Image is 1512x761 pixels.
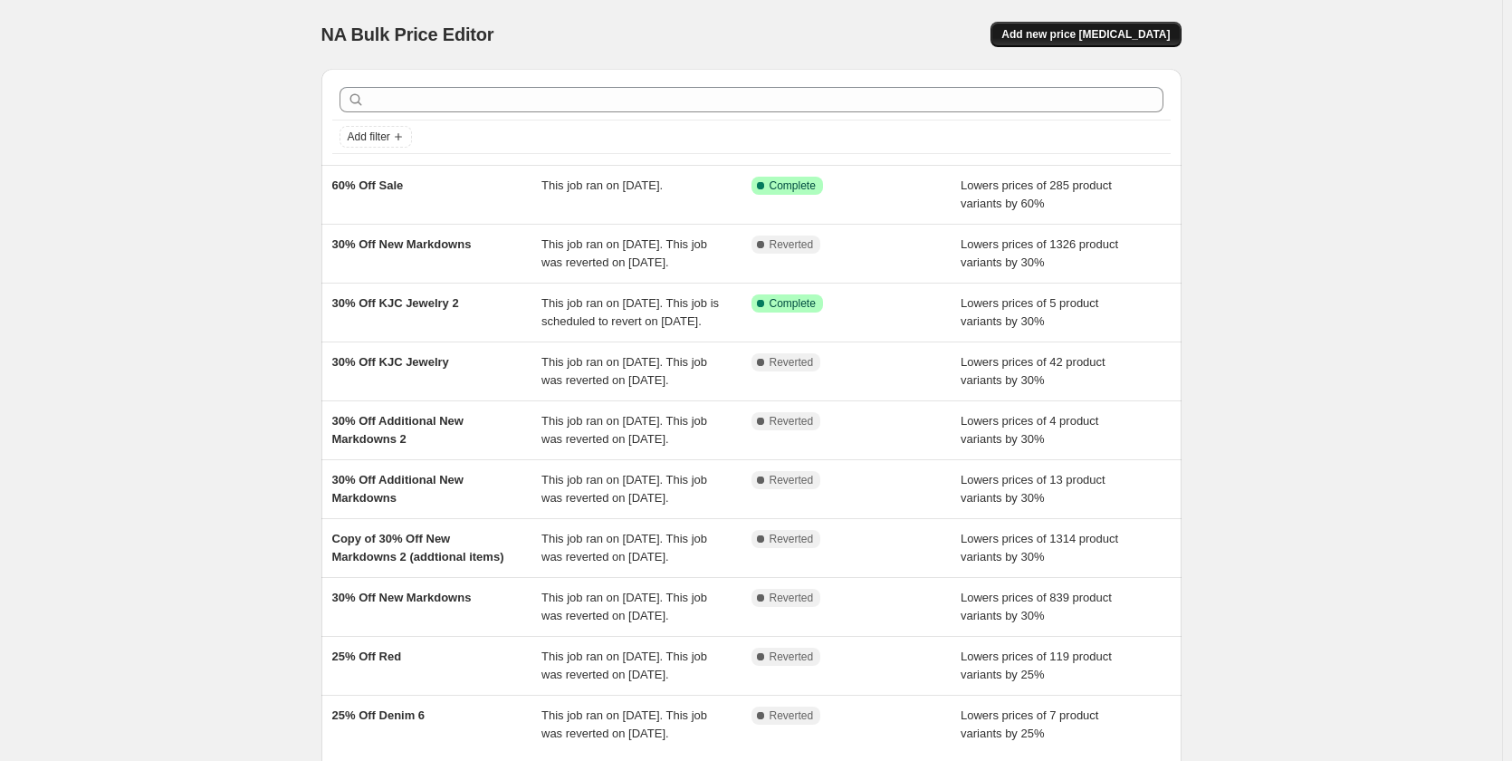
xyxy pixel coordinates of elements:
[332,532,504,564] span: Copy of 30% Off New Markdowns 2 (addtional items)
[541,414,707,446] span: This job ran on [DATE]. This job was reverted on [DATE].
[770,708,814,723] span: Reverted
[770,591,814,605] span: Reverted
[961,178,1112,210] span: Lowers prices of 285 product variants by 60%
[321,24,494,44] span: NA Bulk Price Editor
[961,237,1118,269] span: Lowers prices of 1326 product variants by 30%
[541,532,707,564] span: This job ran on [DATE]. This job was reverted on [DATE].
[332,414,464,446] span: 30% Off Additional New Markdowns 2
[770,355,814,370] span: Reverted
[770,178,816,193] span: Complete
[332,650,402,663] span: 25% Off Red
[541,237,707,269] span: This job ran on [DATE]. This job was reverted on [DATE].
[541,296,719,328] span: This job ran on [DATE]. This job is scheduled to revert on [DATE].
[770,296,816,311] span: Complete
[348,130,390,144] span: Add filter
[961,414,1098,446] span: Lowers prices of 4 product variants by 30%
[770,237,814,252] span: Reverted
[541,473,707,505] span: This job ran on [DATE]. This job was reverted on [DATE].
[990,22,1181,47] button: Add new price [MEDICAL_DATA]
[1001,27,1170,42] span: Add new price [MEDICAL_DATA]
[961,355,1105,387] span: Lowers prices of 42 product variants by 30%
[332,296,459,310] span: 30% Off KJC Jewelry 2
[332,708,426,722] span: 25% Off Denim 6
[961,532,1118,564] span: Lowers prices of 1314 product variants by 30%
[541,591,707,622] span: This job ran on [DATE]. This job was reverted on [DATE].
[541,355,707,387] span: This job ran on [DATE]. This job was reverted on [DATE].
[770,532,814,546] span: Reverted
[961,591,1112,622] span: Lowers prices of 839 product variants by 30%
[332,591,472,604] span: 30% Off New Markdowns
[770,473,814,487] span: Reverted
[332,473,464,505] span: 30% Off Additional New Markdowns
[340,126,412,148] button: Add filter
[541,708,707,740] span: This job ran on [DATE]. This job was reverted on [DATE].
[961,296,1098,328] span: Lowers prices of 5 product variants by 30%
[770,414,814,429] span: Reverted
[541,650,707,681] span: This job ran on [DATE]. This job was reverted on [DATE].
[961,708,1098,740] span: Lowers prices of 7 product variants by 25%
[961,473,1105,505] span: Lowers prices of 13 product variants by 30%
[332,355,449,369] span: 30% Off KJC Jewelry
[332,178,404,192] span: 60% Off Sale
[770,650,814,664] span: Reverted
[332,237,472,251] span: 30% Off New Markdowns
[961,650,1112,681] span: Lowers prices of 119 product variants by 25%
[541,178,663,192] span: This job ran on [DATE].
